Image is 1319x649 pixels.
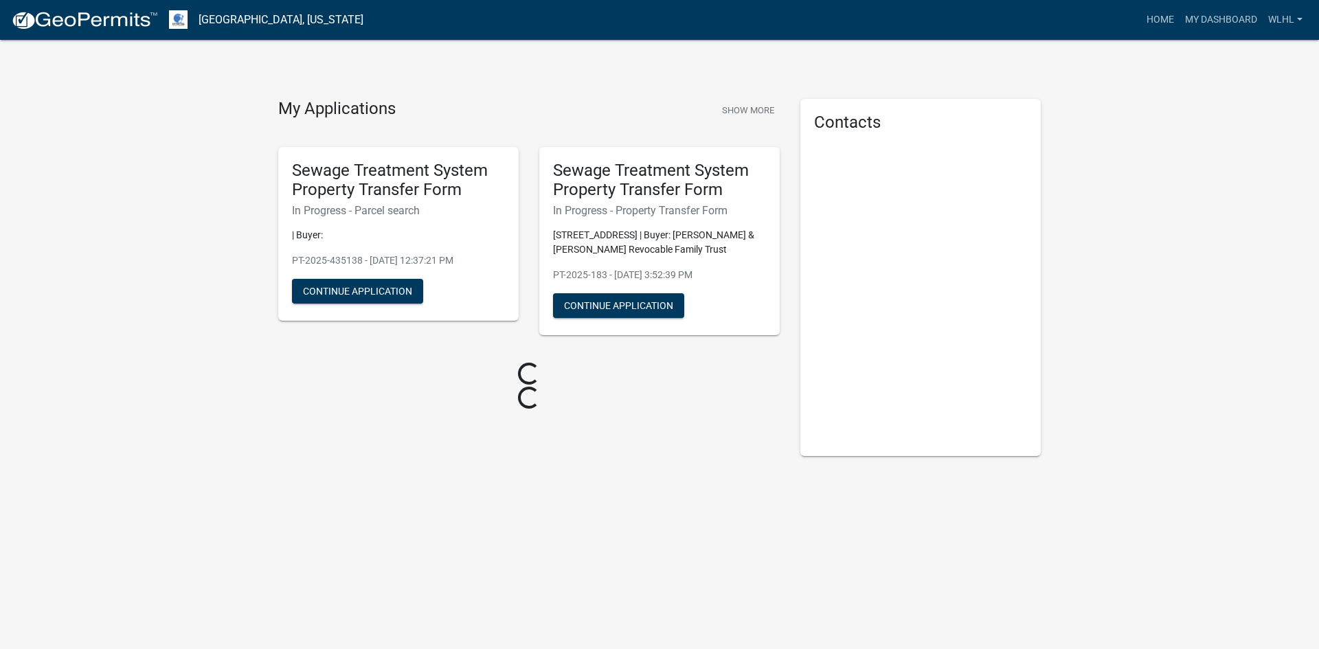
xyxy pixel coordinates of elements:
h5: Sewage Treatment System Property Transfer Form [292,161,505,201]
h5: Contacts [814,113,1027,133]
p: PT-2025-183 - [DATE] 3:52:39 PM [553,268,766,282]
a: My Dashboard [1180,7,1263,33]
p: | Buyer: [292,228,505,242]
button: Continue Application [292,279,423,304]
h6: In Progress - Property Transfer Form [553,204,766,217]
h5: Sewage Treatment System Property Transfer Form [553,161,766,201]
button: Continue Application [553,293,684,318]
button: Show More [717,99,780,122]
a: [GEOGRAPHIC_DATA], [US_STATE] [199,8,363,32]
a: wlhl [1263,7,1308,33]
p: [STREET_ADDRESS] | Buyer: [PERSON_NAME] & [PERSON_NAME] Revocable Family Trust [553,228,766,257]
p: PT-2025-435138 - [DATE] 12:37:21 PM [292,253,505,268]
h6: In Progress - Parcel search [292,204,505,217]
a: Home [1141,7,1180,33]
h4: My Applications [278,99,396,119]
img: Otter Tail County, Minnesota [169,10,188,29]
